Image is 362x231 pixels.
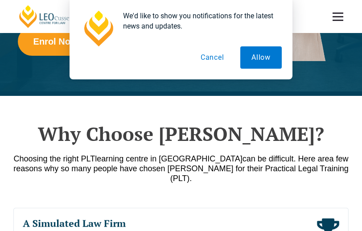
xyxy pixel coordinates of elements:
[240,46,282,69] button: Allow
[243,154,329,163] span: can be difficult. Here are
[23,217,317,230] span: A Simulated Law Firm
[116,11,282,31] div: We'd like to show you notifications for the latest news and updates.
[80,11,116,46] img: notification icon
[189,46,235,69] button: Cancel
[13,123,349,145] h2: Why Choose [PERSON_NAME]?
[13,154,95,163] span: Choosing the right PLT
[13,154,349,183] p: a few reasons why so many people have chosen [PERSON_NAME] for their Practical Legal Training (PLT).
[95,154,242,163] span: learning centre in [GEOGRAPHIC_DATA]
